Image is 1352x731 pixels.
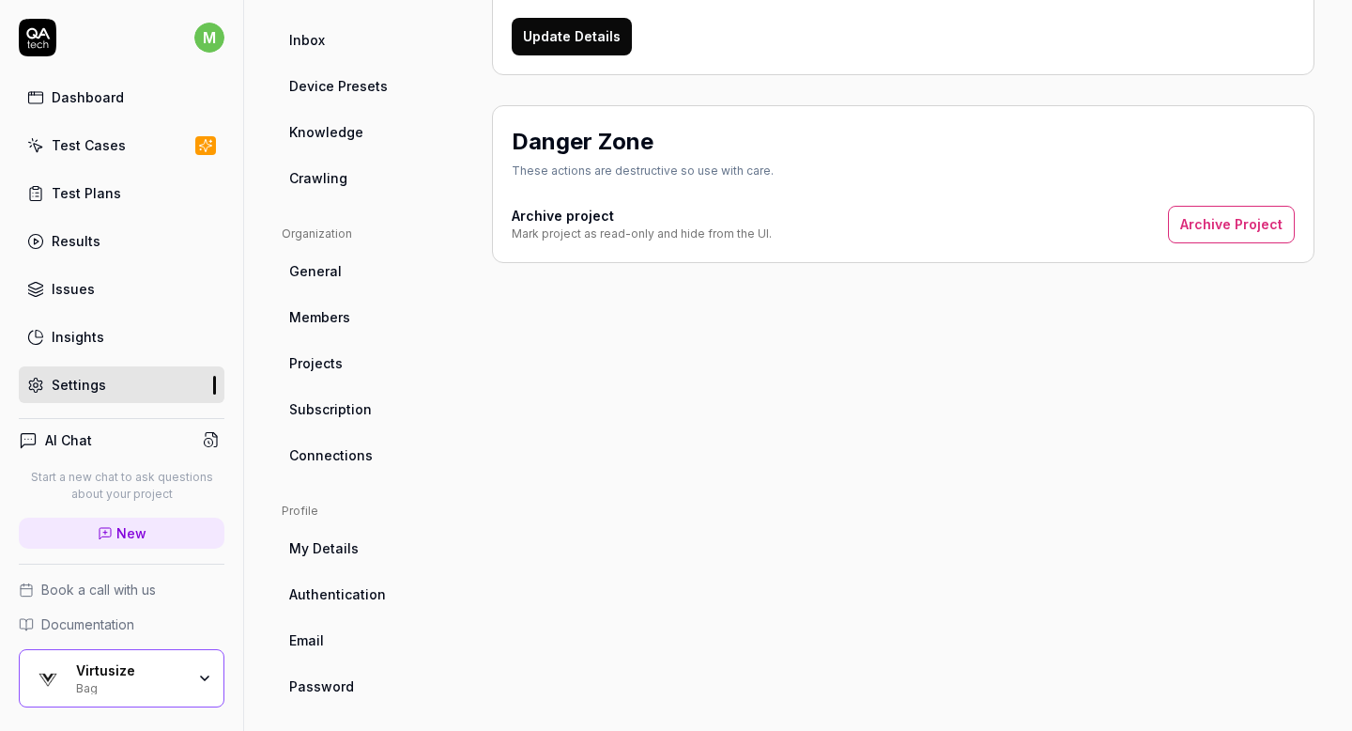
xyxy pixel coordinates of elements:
a: Connections [282,438,462,473]
span: Members [289,307,350,327]
div: Virtusize [76,662,185,679]
a: My Details [282,531,462,566]
span: Documentation [41,614,134,634]
a: Device Presets [282,69,462,103]
a: Knowledge [282,115,462,149]
h4: AI Chat [45,430,92,450]
div: Settings [52,375,106,395]
span: General [289,261,342,281]
span: Subscription [289,399,372,419]
span: Book a call with us [41,580,156,599]
a: Settings [19,366,224,403]
div: Insights [52,327,104,347]
span: Connections [289,445,373,465]
button: Archive Project [1168,206,1295,243]
span: Knowledge [289,122,363,142]
a: New [19,518,224,549]
a: Subscription [282,392,462,427]
div: Test Plans [52,183,121,203]
a: Projects [282,346,462,381]
div: Test Cases [52,135,126,155]
button: Update Details [512,18,632,55]
a: Dashboard [19,79,224,116]
span: Crawling [289,168,347,188]
h4: Archive project [512,206,772,226]
div: Organization [282,226,462,242]
div: Profile [282,503,462,520]
a: Members [282,300,462,334]
span: My Details [289,538,359,558]
div: Bag [76,679,185,694]
a: Email [282,623,462,658]
div: These actions are destructive so use with care. [512,163,774,179]
a: Crawling [282,161,462,195]
div: Results [52,231,100,251]
a: Test Cases [19,127,224,163]
a: Test Plans [19,175,224,211]
a: Issues [19,271,224,307]
span: Inbox [289,30,325,50]
span: Email [289,630,324,650]
a: Documentation [19,614,224,634]
a: Authentication [282,577,462,612]
span: Projects [289,353,343,373]
span: Authentication [289,584,386,604]
span: Password [289,677,354,696]
button: m [194,19,224,56]
button: Virtusize LogoVirtusizeBag [19,649,224,708]
div: Mark project as read-only and hide from the UI. [512,226,772,242]
a: Password [282,669,462,704]
a: Book a call with us [19,580,224,599]
div: Issues [52,279,95,299]
span: Device Presets [289,76,388,96]
h2: Danger Zone [512,125,653,159]
a: General [282,254,462,288]
p: Start a new chat to ask questions about your project [19,469,224,503]
span: New [116,523,146,543]
a: Inbox [282,23,462,57]
a: Insights [19,319,224,355]
img: Virtusize Logo [31,661,65,695]
span: m [194,23,224,53]
a: Results [19,223,224,259]
div: Dashboard [52,87,124,107]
